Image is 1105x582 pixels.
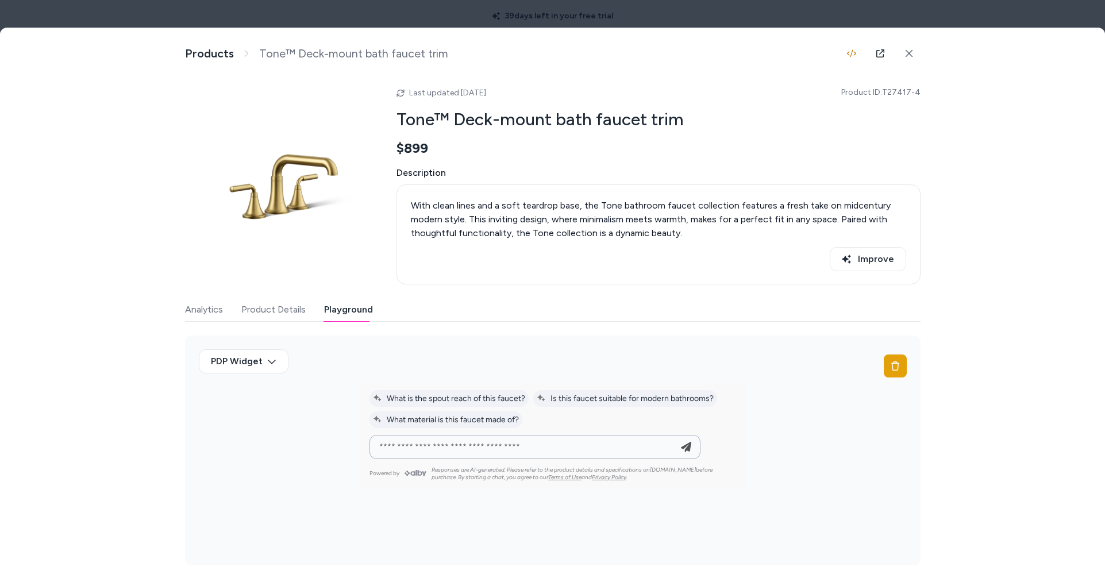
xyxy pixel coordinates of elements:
[241,298,306,321] button: Product Details
[409,88,486,98] span: Last updated [DATE]
[841,87,921,98] span: Product ID: T27417-4
[830,247,906,271] button: Improve
[185,298,223,321] button: Analytics
[199,349,288,373] button: PDP Widget
[185,47,448,61] nav: breadcrumb
[396,140,428,157] span: $899
[185,47,234,61] a: Products
[259,47,448,61] span: Tone™ Deck-mount bath faucet trim
[185,79,369,263] img: T27417-4-2MB_ISO_d2c0005992_rgb
[411,199,906,240] p: With clean lines and a soft teardrop base, the Tone bathroom faucet collection features a fresh t...
[324,298,373,321] button: Playground
[396,109,921,130] h2: Tone™ Deck-mount bath faucet trim
[396,166,921,180] span: Description
[211,354,263,368] span: PDP Widget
